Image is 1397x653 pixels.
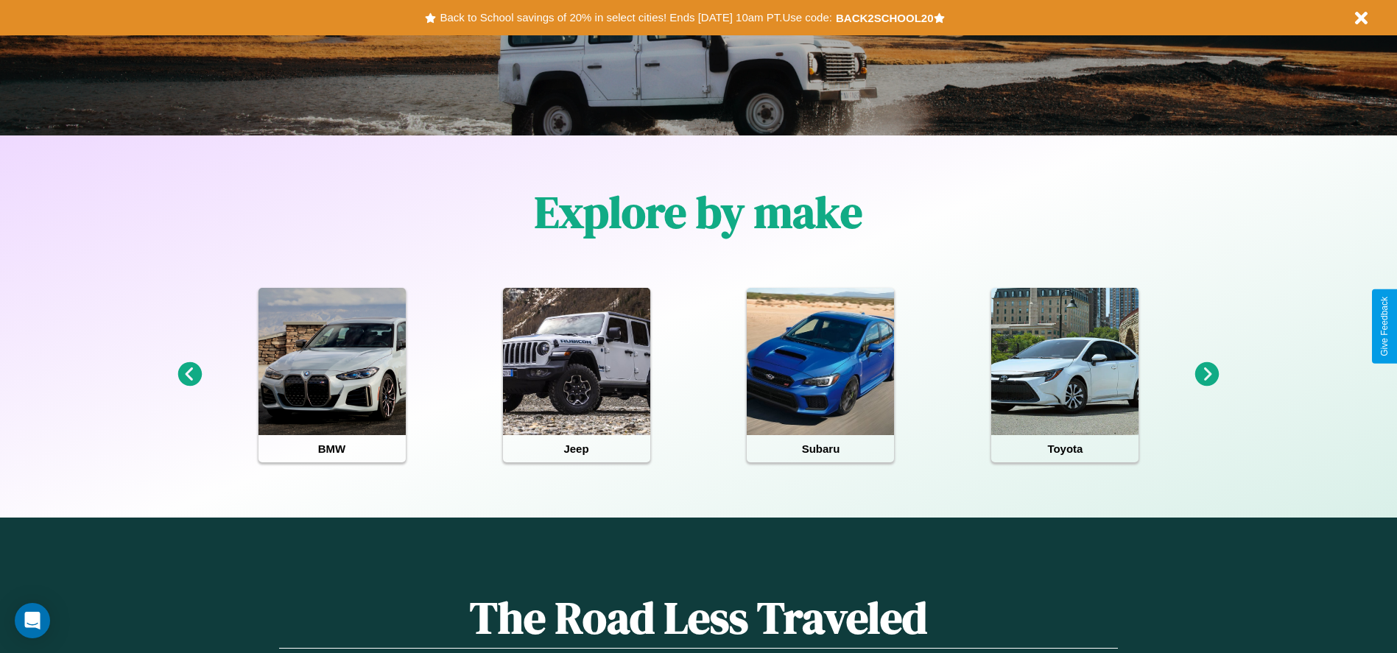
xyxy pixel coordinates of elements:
[258,435,406,462] h4: BMW
[535,182,862,242] h1: Explore by make
[836,12,934,24] b: BACK2SCHOOL20
[436,7,835,28] button: Back to School savings of 20% in select cities! Ends [DATE] 10am PT.Use code:
[279,587,1117,649] h1: The Road Less Traveled
[747,435,894,462] h4: Subaru
[503,435,650,462] h4: Jeep
[1379,297,1390,356] div: Give Feedback
[991,435,1139,462] h4: Toyota
[15,603,50,638] div: Open Intercom Messenger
